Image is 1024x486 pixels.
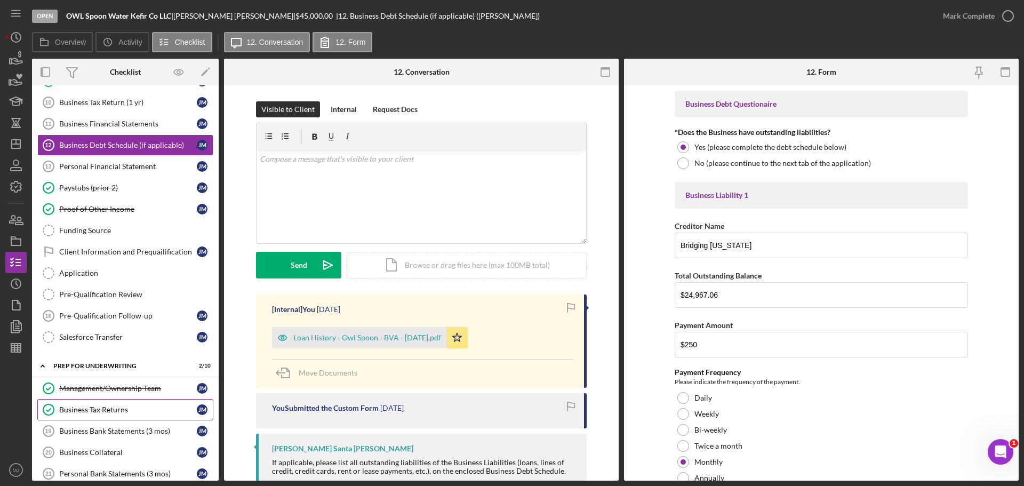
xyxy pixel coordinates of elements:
[675,321,733,330] label: Payment Amount
[272,458,576,475] div: If applicable, please list all outstanding liabilities of the Business Liabilities (loans, lines ...
[32,32,93,52] button: Overview
[336,12,540,20] div: | 12. Business Debt Schedule (if applicable) ([PERSON_NAME])
[373,101,418,117] div: Request Docs
[37,378,213,399] a: Management/Ownership TeamJM
[694,159,871,168] label: No (please continue to the next tab of the application)
[694,442,742,450] label: Twice a month
[197,246,207,257] div: J M
[1010,439,1018,448] span: 1
[37,326,213,348] a: Salesforce TransferJM
[37,92,213,113] a: 10Business Tax Return (1 yr)JM
[45,121,51,127] tspan: 11
[45,449,52,456] tspan: 20
[685,191,957,200] div: Business Liability 1
[675,368,968,377] div: Payment Frequency
[256,101,320,117] button: Visible to Client
[37,241,213,262] a: Client Information and PrequailificationJM
[675,271,762,280] label: Total Outstanding Balance
[95,32,149,52] button: Activity
[197,383,207,394] div: J M
[59,248,197,256] div: Client Information and Prequailification
[59,448,197,457] div: Business Collateral
[32,10,58,23] div: Open
[806,68,836,76] div: 12. Form
[45,142,51,148] tspan: 12
[59,405,197,414] div: Business Tax Returns
[37,399,213,420] a: Business Tax ReturnsJM
[272,305,315,314] div: [Internal] You
[380,404,404,412] time: 2025-07-02 15:06
[685,100,957,108] div: Business Debt Questionaire
[197,468,207,479] div: J M
[66,11,171,20] b: OWL Spoon Water Kefir Co LLC
[37,177,213,198] a: Paystubs (prior 2)JM
[45,99,51,106] tspan: 10
[331,101,357,117] div: Internal
[224,32,310,52] button: 12. Conversation
[197,332,207,342] div: J M
[152,32,212,52] button: Checklist
[197,161,207,172] div: J M
[197,204,207,214] div: J M
[59,162,197,171] div: Personal Financial Statement
[256,252,341,278] button: Send
[37,463,213,484] a: 21Personal Bank Statements (3 mos)JM
[197,97,207,108] div: J M
[59,98,197,107] div: Business Tax Return (1 yr)
[335,38,365,46] label: 12. Form
[932,5,1019,27] button: Mark Complete
[59,205,197,213] div: Proof of Other Income
[59,333,197,341] div: Salesforce Transfer
[272,404,379,412] div: You Submitted the Custom Form
[37,156,213,177] a: 13Personal Financial StatementJM
[53,363,184,369] div: Prep for Underwriting
[37,113,213,134] a: 11Business Financial StatementsJM
[394,68,450,76] div: 12. Conversation
[59,312,197,320] div: Pre-Qualification Follow-up
[272,360,368,386] button: Move Documents
[197,426,207,436] div: J M
[317,305,340,314] time: 2025-07-02 15:07
[197,140,207,150] div: J M
[272,327,468,348] button: Loan History - Owl Spoon - BVA - [DATE].pdf
[37,262,213,284] a: Application
[694,458,723,466] label: Monthly
[59,384,197,393] div: Management/Ownership Team
[694,394,712,402] label: Daily
[943,5,995,27] div: Mark Complete
[66,12,173,20] div: |
[313,32,372,52] button: 12. Form
[110,68,141,76] div: Checklist
[694,426,727,434] label: Bi-weekly
[299,368,357,377] span: Move Documents
[45,471,52,477] tspan: 21
[5,459,27,481] button: MJ
[175,38,205,46] label: Checklist
[247,38,303,46] label: 12. Conversation
[197,182,207,193] div: J M
[59,141,197,149] div: Business Debt Schedule (if applicable)
[197,118,207,129] div: J M
[197,447,207,458] div: J M
[37,220,213,241] a: Funding Source
[272,444,413,453] div: [PERSON_NAME] Santa [PERSON_NAME]
[13,467,20,473] text: MJ
[261,101,315,117] div: Visible to Client
[295,12,336,20] div: $45,000.00
[37,305,213,326] a: 16Pre-Qualification Follow-upJM
[59,290,213,299] div: Pre-Qualification Review
[37,198,213,220] a: Proof of Other IncomeJM
[675,128,968,137] div: *Does the Business have outstanding liabilities?
[37,420,213,442] a: 19Business Bank Statements (3 mos)JM
[197,404,207,415] div: J M
[694,143,846,152] label: Yes (please complete the debt schedule below)
[45,313,51,319] tspan: 16
[291,252,307,278] div: Send
[694,474,724,482] label: Annually
[59,184,197,192] div: Paystubs (prior 2)
[37,284,213,305] a: Pre-Qualification Review
[694,410,719,418] label: Weekly
[191,363,211,369] div: 2 / 10
[59,119,197,128] div: Business Financial Statements
[988,439,1013,465] iframe: Intercom live chat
